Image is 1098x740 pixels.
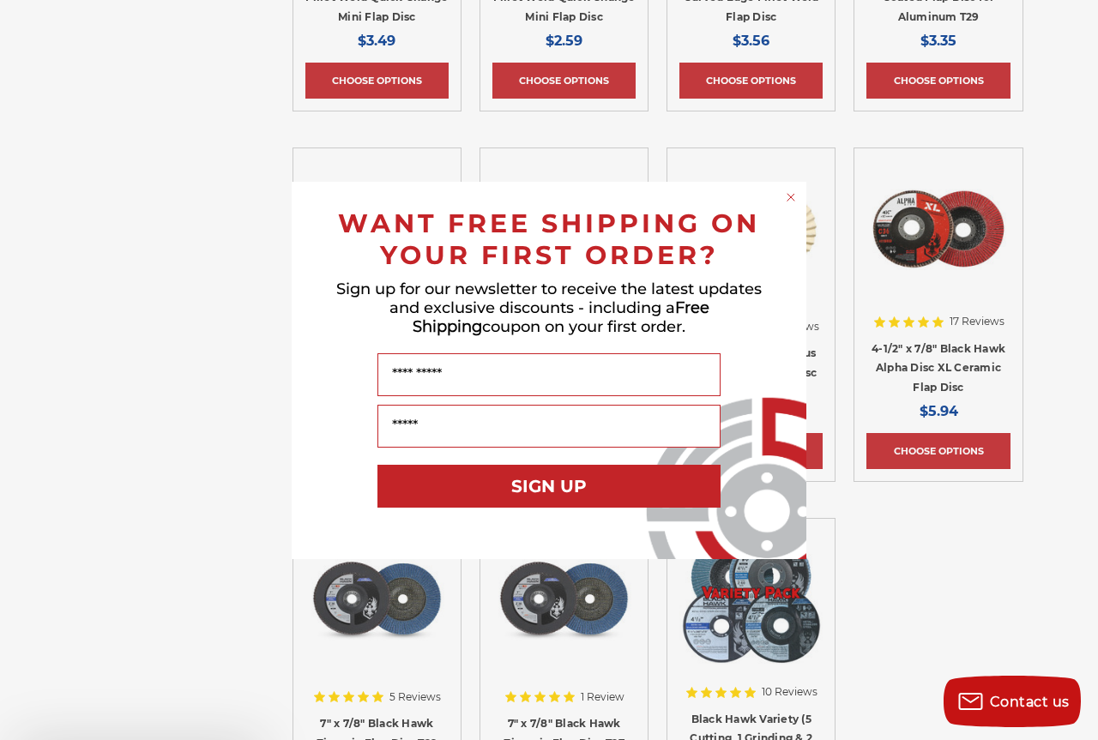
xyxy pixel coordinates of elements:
button: SIGN UP [377,465,721,508]
span: WANT FREE SHIPPING ON YOUR FIRST ORDER? [338,208,760,271]
span: Contact us [990,694,1070,710]
span: Free Shipping [413,298,709,336]
button: Contact us [944,676,1081,727]
span: Sign up for our newsletter to receive the latest updates and exclusive discounts - including a co... [336,280,762,336]
button: Close dialog [782,189,799,206]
